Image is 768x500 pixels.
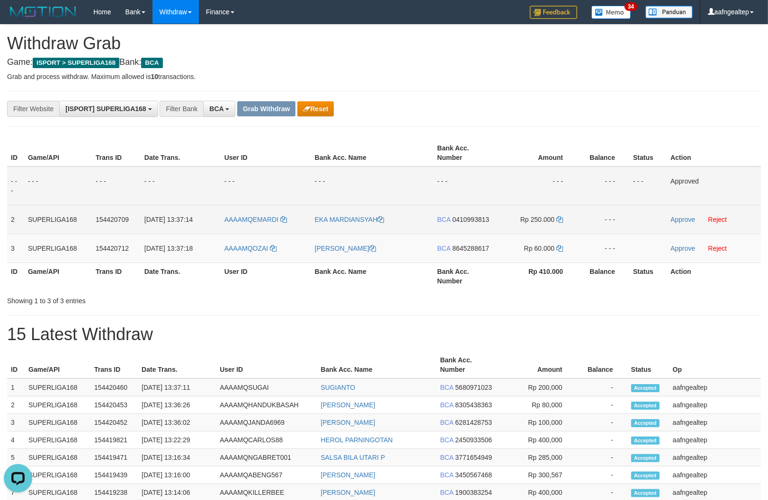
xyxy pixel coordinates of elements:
td: aafngealtep [669,396,761,414]
span: Accepted [631,402,660,410]
td: - - - [629,167,667,205]
th: Action [667,263,761,289]
td: - [577,431,627,449]
span: BCA [141,58,162,68]
a: Reject [708,216,727,223]
th: Bank Acc. Name [311,140,434,167]
th: Bank Acc. Name [317,351,436,378]
th: Date Trans. [138,351,216,378]
span: AAAAMQOZAI [224,245,268,252]
th: Status [627,351,669,378]
span: Copy 0410993813 to clipboard [452,216,489,223]
th: Bank Acc. Number [433,140,499,167]
span: Copy 1900383254 to clipboard [455,489,492,496]
td: Approved [667,167,761,205]
span: BCA [440,384,454,391]
div: Showing 1 to 3 of 3 entries [7,292,313,306]
img: MOTION_logo.png [7,5,79,19]
td: 154419439 [90,466,138,484]
span: 34 [625,2,637,11]
td: Rp 80,000 [500,396,577,414]
th: Bank Acc. Number [437,351,500,378]
a: HEROL PARNINGOTAN [321,436,393,444]
th: Trans ID [92,263,141,289]
span: BCA [440,401,454,409]
a: [PERSON_NAME] [321,419,375,426]
a: SALSA BILA UTARI P [321,454,385,461]
a: Copy 250000 to clipboard [556,216,563,223]
th: User ID [216,351,317,378]
th: Status [629,140,667,167]
td: AAAAMQCARLOS88 [216,431,317,449]
td: SUPERLIGA168 [24,234,92,263]
td: 2 [7,205,24,234]
td: 3 [7,234,24,263]
th: Bank Acc. Name [311,263,434,289]
td: - - - [92,167,141,205]
td: Rp 400,000 [500,431,577,449]
a: AAAAMQEMARDI [224,216,287,223]
td: SUPERLIGA168 [25,378,90,396]
td: SUPERLIGA168 [25,431,90,449]
span: Copy 3450567468 to clipboard [455,471,492,479]
th: Status [629,263,667,289]
a: SUGIANTO [321,384,355,391]
button: BCA [203,101,235,117]
th: Trans ID [90,351,138,378]
th: Date Trans. [141,140,221,167]
td: AAAAMQHANDUKBASAH [216,396,317,414]
td: SUPERLIGA168 [25,414,90,431]
td: 1 [7,378,25,396]
td: [DATE] 13:16:00 [138,466,216,484]
td: AAAAMQABENG567 [216,466,317,484]
a: EKA MARDIANSYAH [315,216,384,223]
span: Copy 5680971023 to clipboard [455,384,492,391]
span: Accepted [631,489,660,497]
span: Rp 60.000 [524,245,555,252]
img: Feedback.jpg [530,6,577,19]
td: 154419821 [90,431,138,449]
button: Reset [297,101,334,116]
th: Balance [577,263,629,289]
td: 154420460 [90,378,138,396]
a: [PERSON_NAME] [321,489,375,496]
td: - - - [577,234,629,263]
th: Balance [577,140,629,167]
span: [DATE] 13:37:18 [144,245,193,252]
td: aafngealtep [669,449,761,466]
th: ID [7,140,24,167]
span: Accepted [631,437,660,445]
th: ID [7,351,25,378]
span: BCA [437,216,450,223]
td: Rp 285,000 [500,449,577,466]
td: AAAAMQSUGAI [216,378,317,396]
td: [DATE] 13:22:29 [138,431,216,449]
span: Accepted [631,472,660,480]
th: Rp 410.000 [499,263,577,289]
td: AAAAMQNGABRET001 [216,449,317,466]
th: ID [7,263,24,289]
th: Action [667,140,761,167]
a: AAAAMQOZAI [224,245,277,252]
span: 154420712 [96,245,129,252]
th: Amount [499,140,577,167]
td: - - - [311,167,434,205]
span: BCA [440,471,454,479]
a: [PERSON_NAME] [321,401,375,409]
span: BCA [440,419,454,426]
td: aafngealtep [669,414,761,431]
span: Rp 250.000 [520,216,554,223]
th: Op [669,351,761,378]
span: Accepted [631,384,660,392]
span: Copy 6281428753 to clipboard [455,419,492,426]
td: 154420452 [90,414,138,431]
td: [DATE] 13:37:11 [138,378,216,396]
th: Bank Acc. Number [433,263,499,289]
td: 4 [7,431,25,449]
th: Game/API [24,263,92,289]
td: 5 [7,449,25,466]
td: Rp 100,000 [500,414,577,431]
td: - [577,396,627,414]
td: - [577,466,627,484]
th: Trans ID [92,140,141,167]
